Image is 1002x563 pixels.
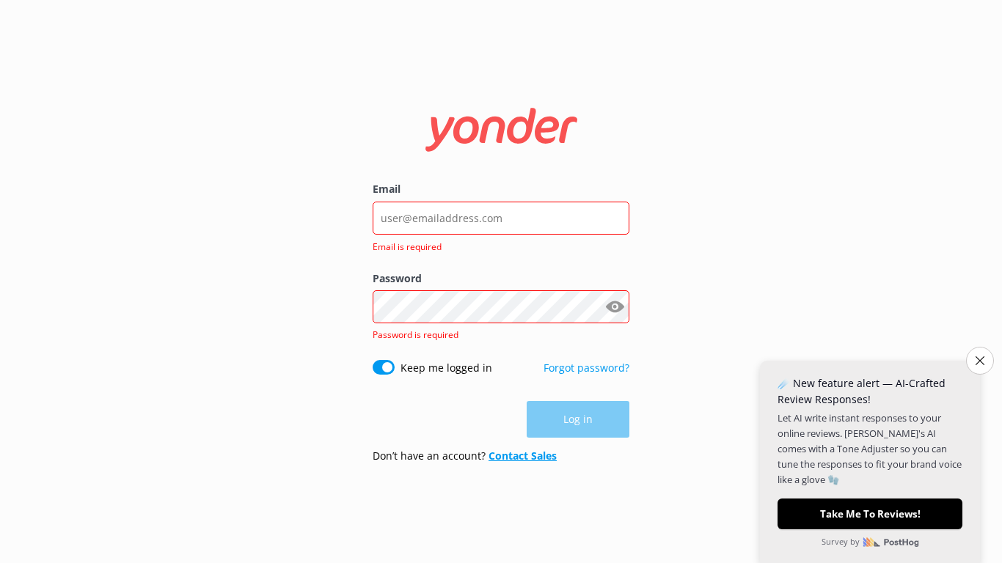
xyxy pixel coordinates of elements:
p: Don’t have an account? [373,448,557,464]
a: Contact Sales [489,449,557,463]
button: Show password [600,292,629,322]
span: Password is required [373,328,458,341]
label: Email [373,181,629,197]
span: Email is required [373,240,621,254]
a: Forgot password? [544,361,629,375]
input: user@emailaddress.com [373,202,629,235]
label: Keep me logged in [401,360,492,376]
label: Password [373,271,629,287]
